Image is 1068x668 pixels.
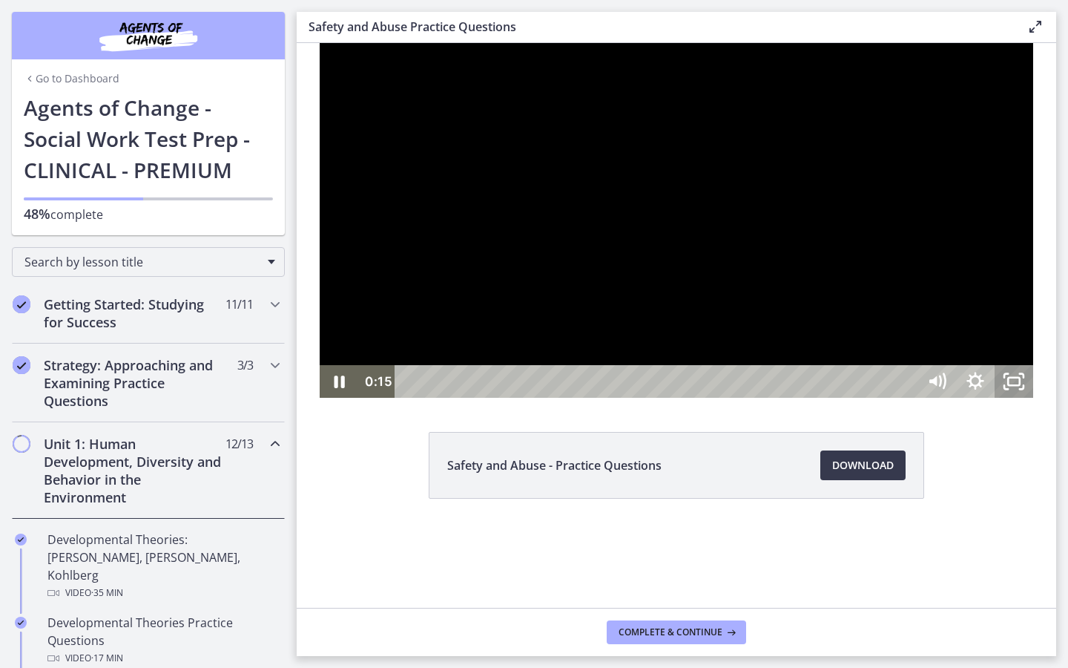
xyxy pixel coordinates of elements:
[832,456,894,474] span: Download
[47,531,279,602] div: Developmental Theories: [PERSON_NAME], [PERSON_NAME], Kohlberg
[607,620,746,644] button: Complete & continue
[44,356,225,410] h2: Strategy: Approaching and Examining Practice Questions
[447,456,662,474] span: Safety and Abuse - Practice Questions
[698,322,736,355] button: Unfullscreen
[24,92,273,186] h1: Agents of Change - Social Work Test Prep - CLINICAL - PREMIUM
[15,617,27,629] i: Completed
[237,356,253,374] span: 3 / 3
[15,534,27,546] i: Completed
[91,649,123,667] span: · 17 min
[59,18,237,53] img: Agents of Change
[47,614,279,667] div: Developmental Theories Practice Questions
[621,322,659,355] button: Mute
[820,451,906,480] a: Download
[225,295,253,313] span: 11 / 11
[13,356,30,374] i: Completed
[12,247,285,277] div: Search by lesson title
[225,435,253,453] span: 12 / 13
[24,205,273,223] p: complete
[24,254,260,270] span: Search by lesson title
[47,649,279,667] div: Video
[91,584,123,602] span: · 35 min
[47,584,279,602] div: Video
[309,18,1003,36] h3: Safety and Abuse Practice Questions
[44,435,225,506] h2: Unit 1: Human Development, Diversity and Behavior in the Environment
[659,322,698,355] button: Show settings menu
[297,43,1056,398] iframe: Video Lesson
[24,71,119,86] a: Go to Dashboard
[13,295,30,313] i: Completed
[24,205,50,223] span: 48%
[619,626,722,638] span: Complete & continue
[44,295,225,331] h2: Getting Started: Studying for Success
